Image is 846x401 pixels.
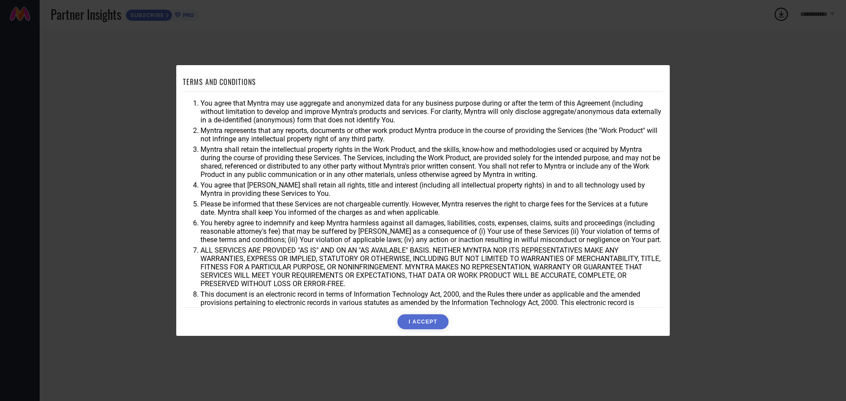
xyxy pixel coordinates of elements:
[200,145,663,179] li: Myntra shall retain the intellectual property rights in the Work Product, and the skills, know-ho...
[200,126,663,143] li: Myntra represents that any reports, documents or other work product Myntra produce in the course ...
[200,246,663,288] li: ALL SERVICES ARE PROVIDED "AS IS" AND ON AN "AS AVAILABLE" BASIS. NEITHER MYNTRA NOR ITS REPRESEN...
[183,77,256,87] h1: TERMS AND CONDITIONS
[397,314,448,329] button: I ACCEPT
[200,290,663,315] li: This document is an electronic record in terms of Information Technology Act, 2000, and the Rules...
[200,200,663,217] li: Please be informed that these Services are not chargeable currently. However, Myntra reserves the...
[200,181,663,198] li: You agree that [PERSON_NAME] shall retain all rights, title and interest (including all intellect...
[200,219,663,244] li: You hereby agree to indemnify and keep Myntra harmless against all damages, liabilities, costs, e...
[200,99,663,124] li: You agree that Myntra may use aggregate and anonymized data for any business purpose during or af...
